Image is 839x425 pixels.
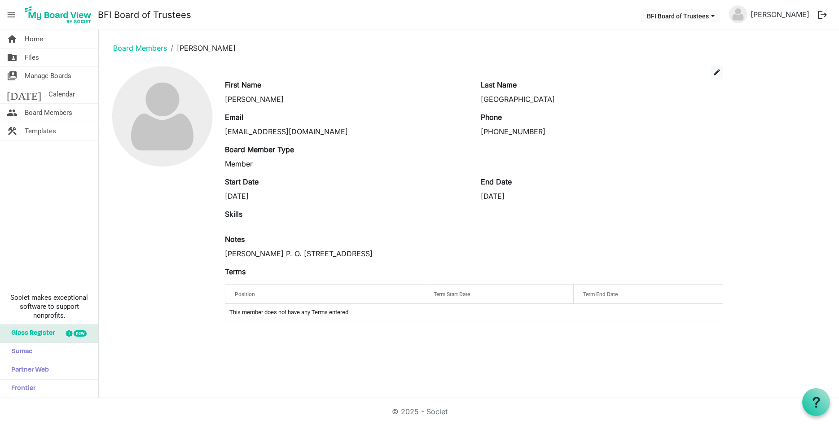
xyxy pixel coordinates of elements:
[7,30,18,48] span: home
[25,30,43,48] span: Home
[7,324,55,342] span: Glass Register
[48,85,75,103] span: Calendar
[481,126,723,137] div: [PHONE_NUMBER]
[25,122,56,140] span: Templates
[7,343,32,361] span: Sumac
[225,191,467,202] div: [DATE]
[481,176,512,187] label: End Date
[481,112,502,123] label: Phone
[481,94,723,105] div: [GEOGRAPHIC_DATA]
[225,79,261,90] label: First Name
[235,291,255,298] span: Position
[74,330,87,337] div: new
[4,293,94,320] span: Societ makes exceptional software to support nonprofits.
[25,104,72,122] span: Board Members
[7,85,41,103] span: [DATE]
[7,67,18,85] span: switch_account
[481,191,723,202] div: [DATE]
[711,66,723,79] button: edit
[392,407,448,416] a: © 2025 - Societ
[25,67,71,85] span: Manage Boards
[225,248,723,259] div: [PERSON_NAME] P. O. [STREET_ADDRESS]
[22,4,94,26] img: My Board View Logo
[225,126,467,137] div: [EMAIL_ADDRESS][DOMAIN_NAME]
[747,5,813,23] a: [PERSON_NAME]
[225,234,245,245] label: Notes
[583,291,618,298] span: Term End Date
[225,266,246,277] label: Terms
[434,291,470,298] span: Term Start Date
[25,48,39,66] span: Files
[225,209,242,219] label: Skills
[225,112,243,123] label: Email
[713,68,721,76] span: edit
[7,122,18,140] span: construction
[22,4,98,26] a: My Board View Logo
[225,176,259,187] label: Start Date
[98,6,191,24] a: BFI Board of Trustees
[7,104,18,122] span: people
[225,144,294,155] label: Board Member Type
[7,48,18,66] span: folder_shared
[225,158,467,169] div: Member
[641,9,720,22] button: BFI Board of Trustees dropdownbutton
[7,380,35,398] span: Frontier
[225,304,723,321] td: This member does not have any Terms entered
[113,44,167,53] a: Board Members
[3,6,20,23] span: menu
[481,79,517,90] label: Last Name
[112,66,212,166] img: no-profile-picture.svg
[225,94,467,105] div: [PERSON_NAME]
[167,43,236,53] li: [PERSON_NAME]
[813,5,832,24] button: logout
[729,5,747,23] img: no-profile-picture.svg
[7,361,49,379] span: Partner Web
